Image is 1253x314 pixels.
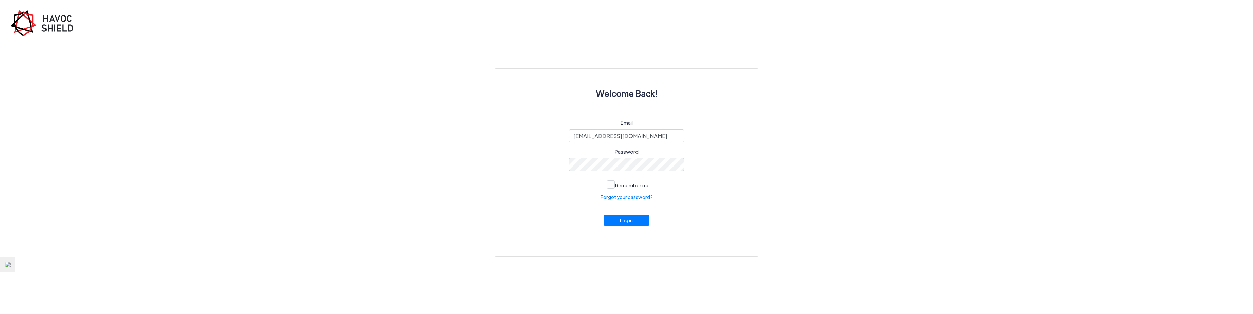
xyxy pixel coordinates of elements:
button: Log in [604,215,650,226]
label: Password [615,148,639,156]
a: Forgot your password? [601,194,653,201]
span: Remember me [615,182,650,188]
img: havoc-shield-register-logo.png [10,10,78,36]
h3: Welcome Back! [511,85,742,102]
label: Email [621,119,633,127]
